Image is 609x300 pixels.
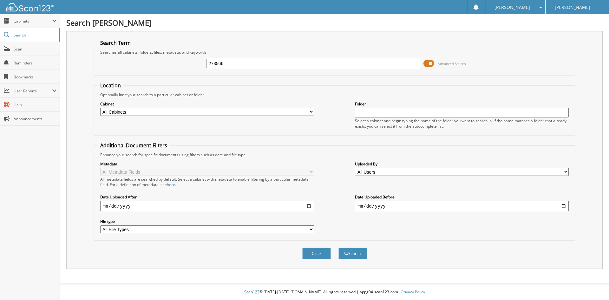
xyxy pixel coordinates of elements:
[577,270,609,300] iframe: Chat Widget
[355,161,569,167] label: Uploaded By
[100,101,314,107] label: Cabinet
[97,142,170,149] legend: Additional Document Filters
[97,152,572,157] div: Enhance your search for specific documents using filters such as date and file type.
[355,201,569,211] input: end
[167,182,175,187] a: here
[97,82,124,89] legend: Location
[60,284,609,300] div: © [DATE]-[DATE] [DOMAIN_NAME]. All rights reserved | appg04-scan123-com |
[555,5,590,9] span: [PERSON_NAME]
[14,116,56,122] span: Announcements
[355,101,569,107] label: Folder
[355,194,569,200] label: Date Uploaded Before
[14,32,56,38] span: Search
[100,177,314,187] div: All metadata fields are searched by default. Select a cabinet with metadata to enable filtering b...
[97,50,572,55] div: Searches all cabinets, folders, files, metadata, and keywords
[100,161,314,167] label: Metadata
[14,74,56,80] span: Bookmarks
[438,61,466,66] span: Advanced Search
[14,46,56,52] span: Scan
[14,18,52,24] span: Cabinets
[338,248,367,259] button: Search
[14,60,56,66] span: Reminders
[302,248,331,259] button: Clear
[401,289,425,295] a: Privacy Policy
[97,39,134,46] legend: Search Term
[66,17,603,28] h1: Search [PERSON_NAME]
[244,289,259,295] span: Scan123
[14,88,52,94] span: User Reports
[100,194,314,200] label: Date Uploaded After
[100,201,314,211] input: start
[100,219,314,224] label: File type
[355,118,569,129] div: Select a cabinet and begin typing the name of the folder you want to search in. If the name match...
[14,102,56,108] span: Help
[494,5,530,9] span: [PERSON_NAME]
[6,3,54,11] img: scan123-logo-white.svg
[97,92,572,97] div: Optionally limit your search to a particular cabinet or folder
